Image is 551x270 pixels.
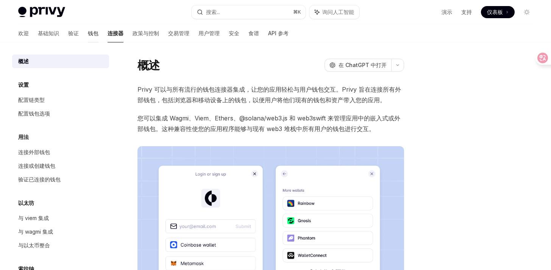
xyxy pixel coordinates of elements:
[68,30,79,36] font: 验证
[461,8,472,16] a: 支持
[18,24,29,42] a: 欢迎
[192,5,305,19] button: 搜索...⌘K
[12,211,109,225] a: 与 viem 集成
[322,9,354,15] font: 询问人工智能
[487,9,503,15] font: 仪表板
[108,24,123,42] a: 连接器
[229,30,239,36] font: 安全
[248,24,259,42] a: 食谱
[206,9,220,15] font: 搜索...
[68,24,79,42] a: 验证
[133,30,159,36] font: 政策与控制
[18,134,29,140] font: 用法
[18,162,55,169] font: 连接或创建钱包
[12,145,109,159] a: 连接外部钱包
[38,30,59,36] font: 基础知识
[248,30,259,36] font: 食谱
[18,200,34,206] font: 以太坊
[268,30,289,36] font: API 参考
[293,9,298,15] font: ⌘
[108,30,123,36] font: 连接器
[12,173,109,186] a: 验证已连接的钱包
[18,30,29,36] font: 欢迎
[137,114,400,133] font: 您可以集成 Wagmi、Viem、Ethers、@solana/web3.js 和 web3swift 来管理应用中的嵌入式或外部钱包。这种兼容性使您的应用程序能够与现有 web3 堆栈中所有用...
[198,24,220,42] a: 用户管理
[18,7,65,17] img: 灯光标志
[18,149,50,155] font: 连接外部钱包
[198,30,220,36] font: 用户管理
[137,86,401,104] font: Privy 可以与所有流行的钱包连接器集成，让您的应用轻松与用户钱包交互。Privy 旨在连接所有外部钱包，包括浏览器和移动设备上的钱包，以便用户将他们现有的钱包和资产带入您的应用。
[18,97,45,103] font: 配置链类型
[481,6,515,18] a: 仪表板
[229,24,239,42] a: 安全
[461,9,472,15] font: 支持
[18,81,29,88] font: 设置
[12,239,109,252] a: 与以太币整合
[137,58,160,72] font: 概述
[38,24,59,42] a: 基础知识
[521,6,533,18] button: 切换暗模式
[12,159,109,173] a: 连接或创建钱包
[88,24,98,42] a: 钱包
[18,228,53,235] font: 与 wagmi 集成
[339,62,387,68] font: 在 ChatGPT 中打开
[168,24,189,42] a: 交易管理
[18,176,61,183] font: 验证已连接的钱包
[12,107,109,120] a: 配置钱包选项
[325,59,391,72] button: 在 ChatGPT 中打开
[12,93,109,107] a: 配置链类型
[18,110,50,117] font: 配置钱包选项
[88,30,98,36] font: 钱包
[12,55,109,68] a: 概述
[18,58,29,64] font: 概述
[298,9,301,15] font: K
[442,8,452,16] a: 演示
[18,215,49,221] font: 与 viem 集成
[133,24,159,42] a: 政策与控制
[442,9,452,15] font: 演示
[12,225,109,239] a: 与 wagmi 集成
[309,5,359,19] button: 询问人工智能
[168,30,189,36] font: 交易管理
[18,242,50,248] font: 与以太币整合
[268,24,289,42] a: API 参考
